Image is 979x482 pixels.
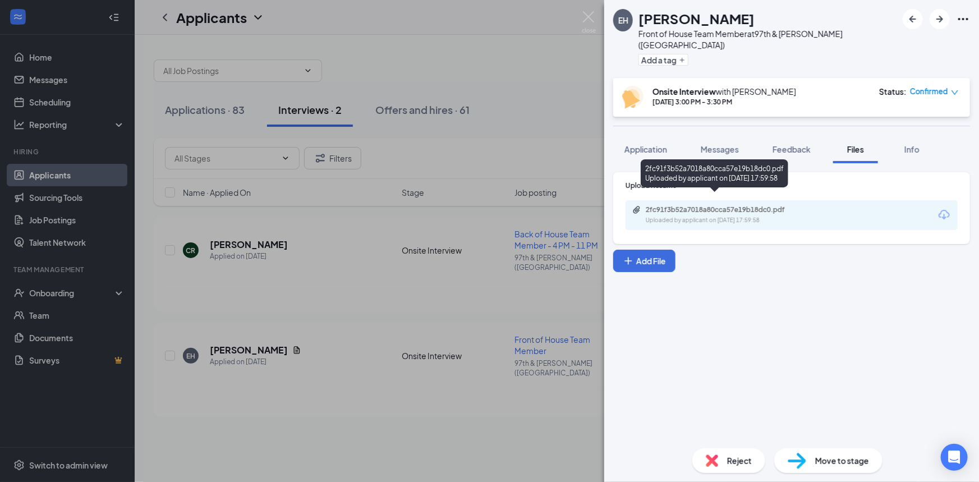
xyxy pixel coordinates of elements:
svg: Plus [623,255,634,267]
svg: Paperclip [632,205,641,214]
svg: ArrowLeftNew [906,12,920,26]
h1: [PERSON_NAME] [638,9,755,28]
div: Upload Resume [626,181,958,190]
b: Onsite Interview [652,86,716,97]
button: Add FilePlus [613,250,675,272]
div: EH [618,15,628,26]
span: Reject [727,455,752,467]
span: Messages [701,144,739,154]
a: Paperclip2fc91f3b52a7018a80cca57e19b18dc0.pdfUploaded by applicant on [DATE] 17:59:58 [632,205,814,225]
span: Info [904,144,920,154]
span: Feedback [773,144,811,154]
span: Files [847,144,864,154]
div: Front of House Team Member at 97th & [PERSON_NAME] ([GEOGRAPHIC_DATA]) [638,28,897,51]
span: Confirmed [910,86,948,97]
div: Status : [879,86,907,97]
div: with [PERSON_NAME] [652,86,796,97]
button: PlusAdd a tag [638,54,688,66]
span: down [951,89,959,97]
div: Open Intercom Messenger [941,444,968,471]
svg: Download [937,208,951,222]
div: 2fc91f3b52a7018a80cca57e19b18dc0.pdf Uploaded by applicant on [DATE] 17:59:58 [641,159,788,187]
button: ArrowRight [930,9,950,29]
span: Move to stage [815,455,869,467]
svg: Ellipses [957,12,970,26]
div: Uploaded by applicant on [DATE] 17:59:58 [646,216,814,225]
svg: Plus [679,57,686,63]
span: Application [624,144,667,154]
button: ArrowLeftNew [903,9,923,29]
div: 2fc91f3b52a7018a80cca57e19b18dc0.pdf [646,205,803,214]
svg: ArrowRight [933,12,946,26]
div: [DATE] 3:00 PM - 3:30 PM [652,97,796,107]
